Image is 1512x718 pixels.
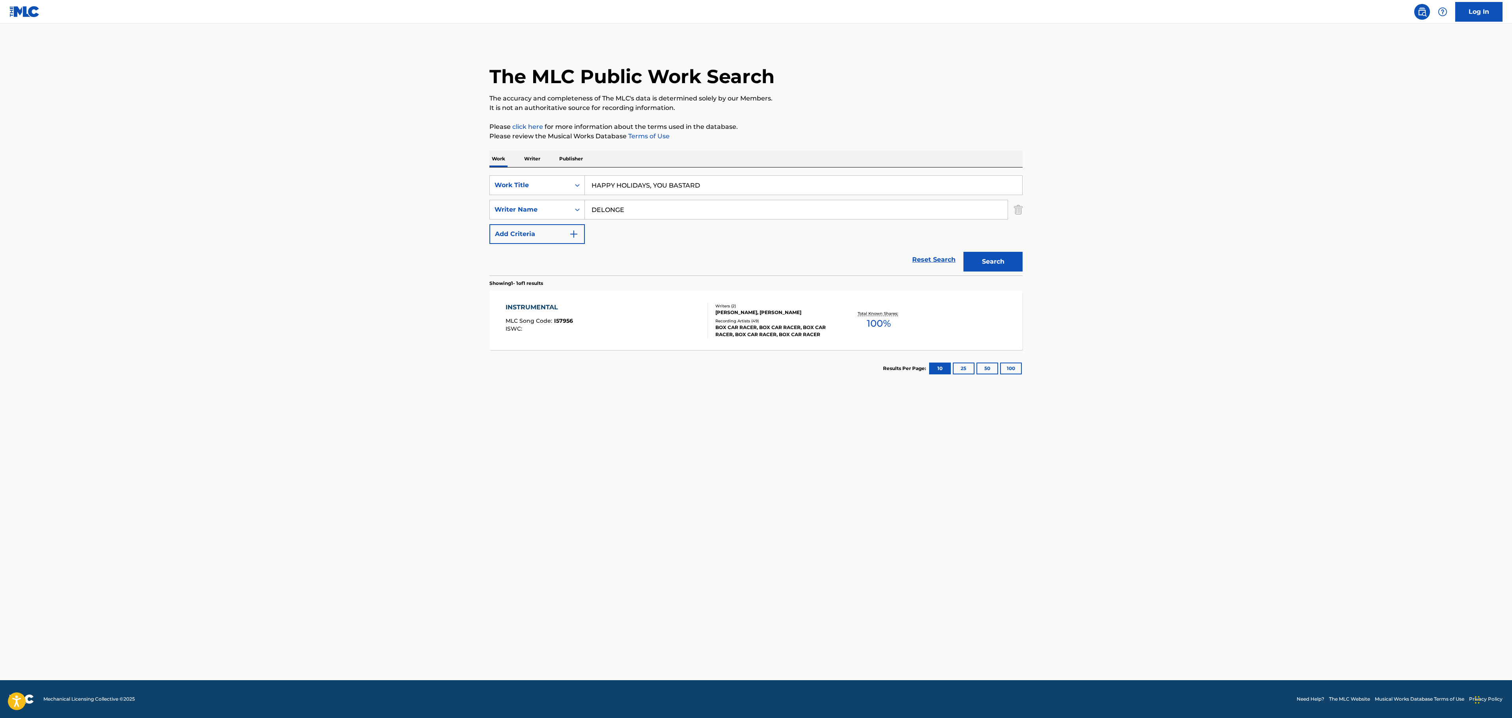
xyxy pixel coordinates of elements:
[715,318,834,324] div: Recording Artists ( 49 )
[489,151,508,167] p: Work
[506,325,524,332] span: ISWC :
[1438,7,1447,17] img: help
[976,363,998,374] button: 50
[557,151,585,167] p: Publisher
[489,94,1023,103] p: The accuracy and completeness of The MLC's data is determined solely by our Members.
[489,103,1023,113] p: It is not an authoritative source for recording information.
[512,123,543,130] a: click here
[1414,4,1430,20] a: Public Search
[1329,696,1370,703] a: The MLC Website
[9,6,40,17] img: MLC Logo
[43,696,135,703] span: Mechanical Licensing Collective © 2025
[1000,363,1022,374] button: 100
[1469,696,1503,703] a: Privacy Policy
[554,317,573,324] span: I57956
[506,303,573,312] div: INSTRUMENTAL
[489,175,1023,275] form: Search Form
[1473,680,1512,718] iframe: Chat Widget
[489,132,1023,141] p: Please review the Musical Works Database
[908,251,959,268] a: Reset Search
[522,151,543,167] p: Writer
[489,224,585,244] button: Add Criteria
[489,65,775,88] h1: The MLC Public Work Search
[1435,4,1450,20] div: Help
[627,132,670,140] a: Terms of Use
[953,363,974,374] button: 25
[858,311,900,316] p: Total Known Shares:
[1475,688,1480,712] div: Drag
[489,122,1023,132] p: Please for more information about the terms used in the database.
[1014,200,1023,219] img: Delete Criterion
[1455,2,1503,22] a: Log In
[9,694,34,704] img: logo
[963,252,1023,272] button: Search
[495,205,566,214] div: Writer Name
[867,316,891,331] span: 100 %
[506,317,554,324] span: MLC Song Code :
[715,324,834,338] div: BOX CAR RACER, BOX CAR RACER, BOX CAR RACER, BOX CAR RACER, BOX CAR RACER
[1417,7,1427,17] img: search
[569,229,579,239] img: 9d2ae6d4665cec9f34b9.svg
[495,180,566,190] div: Work Title
[715,309,834,316] div: [PERSON_NAME], [PERSON_NAME]
[489,280,543,287] p: Showing 1 - 1 of 1 results
[1297,696,1324,703] a: Need Help?
[883,365,928,372] p: Results Per Page:
[1375,696,1464,703] a: Musical Works Database Terms of Use
[929,363,951,374] button: 10
[715,303,834,309] div: Writers ( 2 )
[489,291,1023,350] a: INSTRUMENTALMLC Song Code:I57956ISWC:Writers (2)[PERSON_NAME], [PERSON_NAME]Recording Artists (49...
